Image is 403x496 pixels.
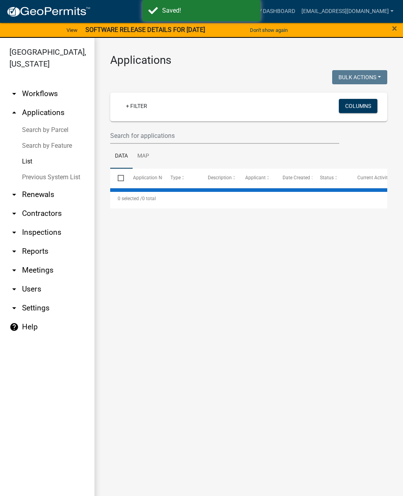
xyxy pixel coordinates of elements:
[357,175,390,180] span: Current Activity
[9,247,19,256] i: arrow_drop_down
[251,4,298,19] a: My Dashboard
[350,169,387,188] datatable-header-cell: Current Activity
[312,169,350,188] datatable-header-cell: Status
[9,284,19,294] i: arrow_drop_down
[9,89,19,98] i: arrow_drop_down
[392,23,397,34] span: ×
[163,169,200,188] datatable-header-cell: Type
[283,175,310,180] span: Date Created
[110,144,133,169] a: Data
[162,6,255,15] div: Saved!
[85,26,205,33] strong: SOFTWARE RELEASE DETAILS FOR [DATE]
[200,169,238,188] datatable-header-cell: Description
[245,175,266,180] span: Applicant
[298,4,397,19] a: [EMAIL_ADDRESS][DOMAIN_NAME]
[133,144,154,169] a: Map
[9,108,19,117] i: arrow_drop_up
[63,24,81,37] a: View
[247,24,291,37] button: Don't show again
[9,209,19,218] i: arrow_drop_down
[9,303,19,313] i: arrow_drop_down
[238,169,275,188] datatable-header-cell: Applicant
[275,169,312,188] datatable-header-cell: Date Created
[110,128,339,144] input: Search for applications
[208,175,232,180] span: Description
[339,99,377,113] button: Columns
[125,169,163,188] datatable-header-cell: Application Number
[392,24,397,33] button: Close
[332,70,387,84] button: Bulk Actions
[320,175,334,180] span: Status
[170,175,181,180] span: Type
[120,99,153,113] a: + Filter
[9,322,19,332] i: help
[110,54,387,67] h3: Applications
[9,266,19,275] i: arrow_drop_down
[9,228,19,237] i: arrow_drop_down
[118,196,142,201] span: 0 selected /
[110,189,387,208] div: 0 total
[9,190,19,199] i: arrow_drop_down
[133,175,176,180] span: Application Number
[110,169,125,188] datatable-header-cell: Select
